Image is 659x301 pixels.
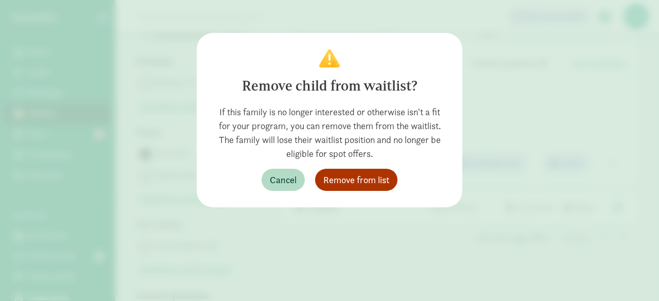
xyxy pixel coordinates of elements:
iframe: Chat Widget [608,252,659,301]
span: Cancel [270,173,297,187]
button: Remove from list [315,169,397,191]
button: Cancel [262,169,305,191]
div: Remove child from waitlist? [213,76,446,97]
img: Confirm [319,49,340,67]
div: If this family is no longer interested or otherwise isn't a fit for your program, you can remove ... [213,105,446,161]
span: Remove from list [323,173,389,187]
